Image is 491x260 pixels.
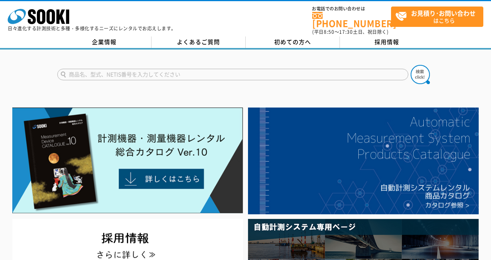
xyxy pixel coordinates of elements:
[151,36,246,48] a: よくあるご質問
[8,26,176,31] p: 日々進化する計測技術と多種・多様化するニーズにレンタルでお応えします。
[57,69,408,80] input: 商品名、型式、NETIS番号を入力してください
[12,108,243,213] img: Catalog Ver10
[246,36,340,48] a: 初めての方へ
[57,36,151,48] a: 企業情報
[395,7,483,26] span: はこちら
[312,28,388,35] span: (平日 ～ 土日、祝日除く)
[274,38,311,46] span: 初めての方へ
[248,108,479,214] img: 自動計測システムカタログ
[312,12,391,28] a: [PHONE_NUMBER]
[411,65,430,84] img: btn_search.png
[340,36,434,48] a: 採用情報
[391,7,483,27] a: お見積り･お問い合わせはこちら
[324,28,335,35] span: 8:50
[411,8,476,18] strong: お見積り･お問い合わせ
[339,28,353,35] span: 17:30
[312,7,391,11] span: お電話でのお問い合わせは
